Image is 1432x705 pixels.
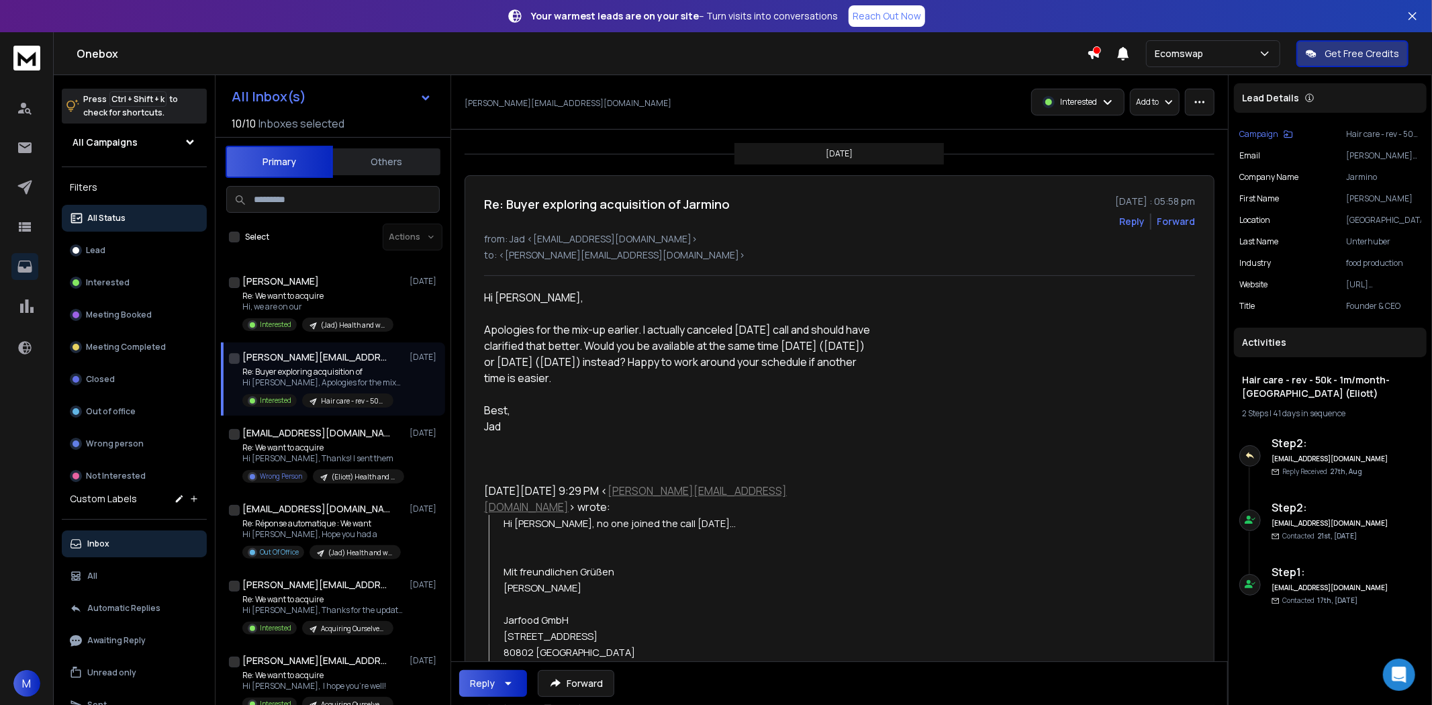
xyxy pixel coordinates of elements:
p: Awaiting Reply [87,635,146,646]
h6: [EMAIL_ADDRESS][DOMAIN_NAME] [1272,454,1389,464]
p: [PERSON_NAME] [1346,193,1421,204]
p: – Turn visits into conversations [531,9,838,23]
button: Reply [1119,215,1145,228]
p: Lead [86,245,105,256]
p: Hi [PERSON_NAME], Hope you had a [242,529,401,540]
div: Forward [1157,215,1195,228]
p: Founder & CEO [1346,301,1421,312]
button: Reply [459,670,527,697]
p: food production [1346,258,1421,269]
div: Open Intercom Messenger [1383,659,1415,691]
button: Closed [62,366,207,393]
p: title [1239,301,1255,312]
p: Interested [1060,97,1097,107]
p: Re: Buyer exploring acquisition of [242,367,403,377]
span: 10 / 10 [232,115,256,132]
p: Company Name [1239,172,1298,183]
button: Others [333,147,440,177]
p: Wrong person [86,438,144,449]
button: Meeting Completed [62,334,207,361]
h3: Inboxes selected [258,115,344,132]
p: [PERSON_NAME][EMAIL_ADDRESS][DOMAIN_NAME] [465,98,671,109]
p: Re: We want to acquire [242,442,403,453]
p: Get Free Credits [1325,47,1399,60]
p: industry [1239,258,1271,269]
div: Reply [470,677,495,690]
button: Primary [226,146,333,178]
span: 2 Steps [1242,408,1268,419]
p: Reply Received [1282,467,1362,477]
span: 41 days in sequence [1273,408,1345,419]
p: [PERSON_NAME][EMAIL_ADDRESS][DOMAIN_NAME] [1346,150,1421,161]
p: [DATE] [410,504,440,514]
p: from: Jad <[EMAIL_ADDRESS][DOMAIN_NAME]> [484,232,1195,246]
p: Not Interested [86,471,146,481]
p: Hi [PERSON_NAME], Apologies for the mix-up [242,377,403,388]
p: Out of office [86,406,136,417]
p: Automatic Replies [87,603,160,614]
p: Closed [86,374,115,385]
p: Press to check for shortcuts. [83,93,178,120]
p: Contacted [1282,596,1357,606]
div: | [1242,408,1419,419]
button: All [62,563,207,590]
span: [PERSON_NAME] [504,581,582,594]
p: First Name [1239,193,1279,204]
h1: [PERSON_NAME][EMAIL_ADDRESS][DOMAIN_NAME] [242,654,390,667]
span: 27th, Aug [1330,467,1362,476]
p: [URL][DOMAIN_NAME] [1346,279,1421,290]
p: Add to [1136,97,1159,107]
p: [DATE] [410,352,440,363]
div: Best, Jad [484,402,876,434]
p: to: <[PERSON_NAME][EMAIL_ADDRESS][DOMAIN_NAME]> [484,248,1195,262]
button: Unread only [62,659,207,686]
p: Lead Details [1242,91,1299,105]
p: Hi [PERSON_NAME], Thanks for the update. [242,605,403,616]
p: Contacted [1282,531,1357,541]
p: [DATE] [410,655,440,666]
p: Interested [260,395,291,406]
button: Get Free Credits [1296,40,1409,67]
h1: All Inbox(s) [232,90,306,103]
span: 21st, [DATE] [1317,531,1357,540]
p: Interested [86,277,130,288]
button: M [13,670,40,697]
span: Ctrl + Shift + k [109,91,166,107]
span: [STREET_ADDRESS] [504,629,598,643]
h1: [EMAIL_ADDRESS][DOMAIN_NAME] [242,502,390,516]
p: Acquiring Ourselves list [[PERSON_NAME]] [321,624,385,634]
button: Campaign [1239,129,1293,140]
h1: All Campaigns [73,136,138,149]
a: [PERSON_NAME][EMAIL_ADDRESS][DOMAIN_NAME] [484,483,787,514]
button: All Status [62,205,207,232]
button: Automatic Replies [62,595,207,622]
p: Re: We want to acquire [242,670,393,681]
h6: Step 2 : [1272,500,1389,516]
label: Select [245,232,269,242]
h6: Step 2 : [1272,435,1389,451]
h1: Onebox [77,46,1087,62]
button: Awaiting Reply [62,627,207,654]
p: Meeting Completed [86,342,166,352]
button: Not Interested [62,463,207,489]
h1: [PERSON_NAME][EMAIL_ADDRESS][DOMAIN_NAME] [242,578,390,592]
p: Re: Réponse automatique : We want [242,518,401,529]
span: Jarfood GmbH [504,613,569,626]
div: Activities [1234,328,1427,357]
a: Reach Out Now [849,5,925,27]
h1: [PERSON_NAME] [242,275,319,288]
p: [DATE] [410,579,440,590]
p: [DATE] [410,428,440,438]
button: Wrong person [62,430,207,457]
p: Last Name [1239,236,1278,247]
span: 17th, [DATE] [1317,596,1357,605]
p: Hi [PERSON_NAME], I hope you're well! [242,681,393,692]
h3: Filters [62,178,207,197]
p: Unterhuber [1346,236,1421,247]
button: Out of office [62,398,207,425]
h6: [EMAIL_ADDRESS][DOMAIN_NAME] [1272,518,1389,528]
p: Hair care - rev - 50k - 1m/month- [GEOGRAPHIC_DATA] (Eliott) [321,396,385,406]
p: Jarmino [1346,172,1421,183]
p: Hi, we are on our [242,301,393,312]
